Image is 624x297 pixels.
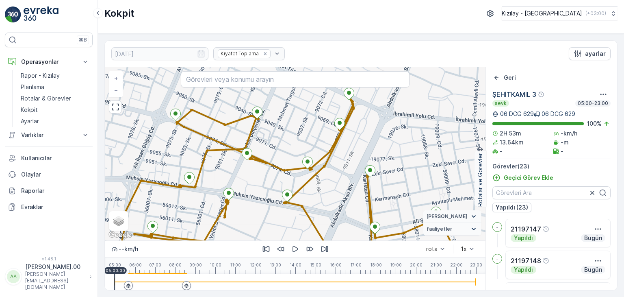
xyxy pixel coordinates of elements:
p: 13.64km [500,138,524,146]
summary: faaliyetler [423,223,481,236]
p: [PERSON_NAME][EMAIL_ADDRESS][DOMAIN_NAME] [25,271,85,290]
p: Evraklar [21,203,89,211]
span: + [114,74,118,81]
p: 13:00 [270,262,281,267]
p: 100 % [587,120,602,128]
a: Evraklar [5,199,93,215]
p: 14:00 [290,262,301,267]
p: Ayarlar [21,117,39,125]
button: Operasyonlar [5,54,93,70]
p: -- km/h [119,245,138,253]
p: 05:00-23:00 [577,100,609,107]
span: v 1.48.1 [5,256,93,261]
a: Planlama [17,81,93,93]
a: Yakınlaştır [110,72,122,84]
a: Uzaklaştır [110,84,122,96]
p: Operasyonlar [21,58,76,66]
a: Rotalar & Görevler [17,93,93,104]
p: ( +03:00 ) [585,10,606,17]
p: Kullanıcılar [21,154,89,162]
button: ayarlar [569,47,611,60]
p: Yapıldı (23) [496,203,528,212]
p: -m [561,138,569,146]
span: − [114,87,118,94]
summary: [PERSON_NAME] [423,210,481,223]
p: Kokpit [21,106,38,114]
img: logo_light-DOdMpM7g.png [24,7,58,23]
a: Geçici Görev Ekle [492,174,553,182]
p: - [500,147,503,155]
p: - [496,256,498,262]
p: Bugün [583,266,603,274]
p: 05:00 [109,262,121,267]
p: - [496,224,498,230]
p: Kızılay - [GEOGRAPHIC_DATA] [502,9,582,17]
p: Bugün [583,234,603,242]
p: 06:00 [129,262,142,267]
div: AA [7,270,20,283]
p: Görevler ( 23 ) [492,162,611,170]
p: 22:00 [450,262,463,267]
p: Rapor - Kızılay [21,72,60,80]
p: Planlama [21,83,44,91]
a: Ayarlar [17,116,93,127]
p: 15:00 [310,262,321,267]
a: Kokpit [17,104,93,116]
p: -km/h [561,129,577,138]
input: dd/mm/yyyy [111,47,208,60]
p: Rotalar ve Görevler [476,153,484,207]
p: 06 DCG 629 [542,110,575,118]
a: Kullanıcılar [5,150,93,166]
p: 06 DCG 629 [500,110,534,118]
input: Görevleri Ara [492,186,611,199]
p: ⌘B [79,37,87,43]
p: Varlıklar [21,131,76,139]
div: Yardım Araç İkonu [543,258,549,264]
p: Geçici Görev Ekle [504,174,553,182]
p: 17:00 [350,262,362,267]
p: Rotalar & Görevler [21,94,71,103]
input: Görevleri veya konumu arayın [181,71,409,87]
p: 07:00 [149,262,161,267]
a: Geri [492,74,516,82]
p: Kokpit [104,7,134,20]
span: faaliyetler [427,226,452,232]
p: 2H 53m [500,129,521,138]
p: - [561,147,563,155]
button: Kızılay - [GEOGRAPHIC_DATA](+03:00) [502,7,617,20]
p: 10:00 [210,262,221,267]
p: 21:00 [430,262,442,267]
a: Olaylar [5,166,93,183]
button: AA[PERSON_NAME].00[PERSON_NAME][EMAIL_ADDRESS][DOMAIN_NAME] [5,263,93,290]
p: 11:00 [230,262,241,267]
p: sevk [494,100,507,107]
span: [PERSON_NAME] [427,213,468,220]
div: Yardım Araç İkonu [538,91,544,98]
p: [PERSON_NAME].00 [25,263,85,271]
p: 21197148 [511,256,541,266]
a: Layers [110,212,128,230]
button: Yapıldı (23) [492,203,531,212]
p: 16:00 [330,262,342,267]
p: 18:00 [370,262,382,267]
a: Raporlar [5,183,93,199]
p: 09:00 [189,262,202,267]
p: ayarlar [585,50,606,58]
div: Yardım Araç İkonu [543,226,549,232]
p: 23:00 [470,262,482,267]
p: 21197147 [511,224,541,234]
p: ŞEHİTKAMİL 3 [492,90,536,99]
p: Yapıldı [513,234,534,242]
p: 12:00 [250,262,262,267]
p: Geri [504,74,516,82]
img: logo [5,7,21,23]
p: 08:00 [169,262,182,267]
p: Raporlar [21,187,89,195]
div: rota [426,246,438,252]
button: Varlıklar [5,127,93,143]
img: Google [107,230,134,240]
a: Bu bölgeyi Google Haritalar'da açın (yeni pencerede açılır) [107,230,134,240]
a: Rapor - Kızılay [17,70,93,81]
p: Yapıldı [513,266,534,274]
p: 05:00:00 [106,268,125,273]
